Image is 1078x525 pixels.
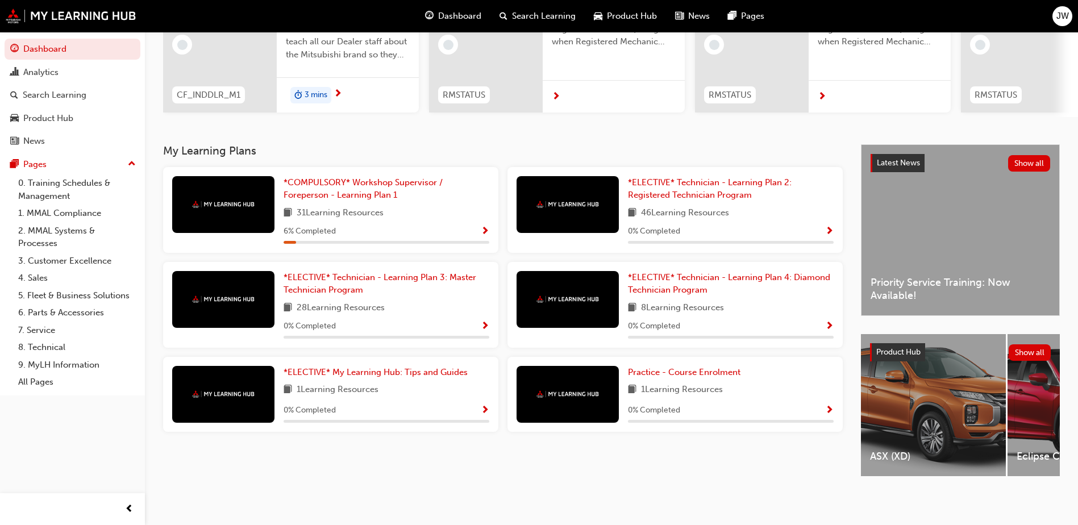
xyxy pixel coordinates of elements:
[536,295,599,303] img: mmal
[443,40,453,50] span: learningRecordVerb_NONE-icon
[284,367,468,377] span: *ELECTIVE* My Learning Hub: Tips and Guides
[870,343,1051,361] a: Product HubShow all
[825,227,834,237] span: Show Progress
[1052,6,1072,26] button: JW
[23,89,86,102] div: Search Learning
[641,301,724,315] span: 8 Learning Resources
[192,295,255,303] img: mmal
[628,271,834,297] a: *ELECTIVE* Technician - Learning Plan 4: Diamond Technician Program
[481,227,489,237] span: Show Progress
[877,158,920,168] span: Latest News
[284,271,489,297] a: *ELECTIVE* Technician - Learning Plan 3: Master Technician Program
[177,40,188,50] span: learningRecordVerb_NONE-icon
[975,40,985,50] span: learningRecordVerb_NONE-icon
[1008,155,1051,172] button: Show all
[163,144,843,157] h3: My Learning Plans
[284,225,336,238] span: 6 % Completed
[870,450,997,463] span: ASX (XD)
[536,390,599,398] img: mmal
[14,269,140,287] a: 4. Sales
[10,68,19,78] span: chart-icon
[861,334,1006,476] a: ASX (XD)
[490,5,585,28] a: search-iconSearch Learning
[305,89,327,102] span: 3 mins
[861,144,1060,316] a: Latest NewsShow allPriority Service Training: Now Available!
[1056,10,1069,23] span: JW
[481,224,489,239] button: Show Progress
[719,5,773,28] a: pages-iconPages
[10,44,19,55] span: guage-icon
[666,5,719,28] a: news-iconNews
[628,367,740,377] span: Practice - Course Enrolment
[10,136,19,147] span: news-icon
[825,224,834,239] button: Show Progress
[297,301,385,315] span: 28 Learning Resources
[675,9,684,23] span: news-icon
[10,160,19,170] span: pages-icon
[297,206,384,220] span: 31 Learning Resources
[23,112,73,125] div: Product Hub
[481,403,489,418] button: Show Progress
[5,85,140,106] a: Search Learning
[876,347,921,357] span: Product Hub
[425,9,434,23] span: guage-icon
[14,373,140,391] a: All Pages
[825,319,834,334] button: Show Progress
[284,320,336,333] span: 0 % Completed
[14,339,140,356] a: 8. Technical
[741,10,764,23] span: Pages
[334,89,342,99] span: next-icon
[628,225,680,238] span: 0 % Completed
[177,89,240,102] span: CF_INDDLR_M1
[284,177,443,201] span: *COMPULSORY* Workshop Supervisor / Foreperson - Learning Plan 1
[6,9,136,23] img: mmal
[438,10,481,23] span: Dashboard
[14,222,140,252] a: 2. MMAL Systems & Processes
[552,92,560,102] span: next-icon
[294,88,302,103] span: duration-icon
[14,205,140,222] a: 1. MMAL Compliance
[14,304,140,322] a: 6. Parts & Accessories
[128,157,136,172] span: up-icon
[5,62,140,83] a: Analytics
[481,406,489,416] span: Show Progress
[14,252,140,270] a: 3. Customer Excellence
[628,320,680,333] span: 0 % Completed
[23,135,45,148] div: News
[536,201,599,208] img: mmal
[192,201,255,208] img: mmal
[628,177,792,201] span: *ELECTIVE* Technician - Learning Plan 2: Registered Technician Program
[709,89,751,102] span: RMSTATUS
[500,9,507,23] span: search-icon
[284,366,472,379] a: *ELECTIVE* My Learning Hub: Tips and Guides
[688,10,710,23] span: News
[641,206,729,220] span: 46 Learning Resources
[5,108,140,129] a: Product Hub
[5,154,140,175] button: Pages
[192,390,255,398] img: mmal
[125,502,134,516] span: prev-icon
[10,114,19,124] span: car-icon
[975,89,1017,102] span: RMSTATUS
[284,272,476,295] span: *ELECTIVE* Technician - Learning Plan 3: Master Technician Program
[5,131,140,152] a: News
[481,319,489,334] button: Show Progress
[14,322,140,339] a: 7. Service
[10,90,18,101] span: search-icon
[14,287,140,305] a: 5. Fleet & Business Solutions
[284,176,489,202] a: *COMPULSORY* Workshop Supervisor / Foreperson - Learning Plan 1
[728,9,736,23] span: pages-icon
[628,404,680,417] span: 0 % Completed
[481,322,489,332] span: Show Progress
[23,66,59,79] div: Analytics
[585,5,666,28] a: car-iconProduct Hub
[825,322,834,332] span: Show Progress
[709,40,719,50] span: learningRecordVerb_NONE-icon
[443,89,485,102] span: RMSTATUS
[5,36,140,154] button: DashboardAnalyticsSearch LearningProduct HubNews
[628,272,830,295] span: *ELECTIVE* Technician - Learning Plan 4: Diamond Technician Program
[297,383,378,397] span: 1 Learning Resources
[607,10,657,23] span: Product Hub
[825,406,834,416] span: Show Progress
